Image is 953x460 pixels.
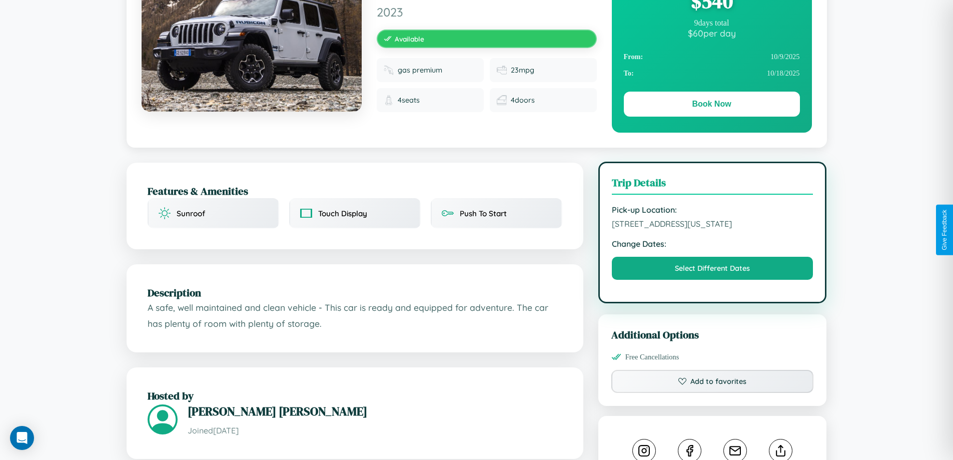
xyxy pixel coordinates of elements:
span: Push To Start [460,209,507,218]
span: 2023 [377,5,597,20]
p: Joined [DATE] [188,423,562,438]
span: Sunroof [177,209,205,218]
span: Available [395,35,424,43]
img: Fuel type [384,65,394,75]
span: 23 mpg [511,66,534,75]
div: 10 / 9 / 2025 [624,49,800,65]
h3: Additional Options [611,327,814,342]
span: Touch Display [318,209,367,218]
div: 9 days total [624,19,800,28]
strong: Change Dates: [612,239,813,249]
button: Book Now [624,92,800,117]
h2: Description [148,285,562,300]
strong: From: [624,53,643,61]
span: Free Cancellations [625,353,679,361]
span: [STREET_ADDRESS][US_STATE] [612,219,813,229]
div: Give Feedback [941,210,948,250]
img: Doors [497,95,507,105]
div: 10 / 18 / 2025 [624,65,800,82]
img: Fuel efficiency [497,65,507,75]
img: Seats [384,95,394,105]
h3: Trip Details [612,175,813,195]
h2: Hosted by [148,388,562,403]
p: A safe, well maintained and clean vehicle - This car is ready and equipped for adventure. The car... [148,300,562,331]
strong: To: [624,69,634,78]
button: Select Different Dates [612,257,813,280]
span: gas premium [398,66,442,75]
strong: Pick-up Location: [612,205,813,215]
span: 4 doors [511,96,535,105]
div: Open Intercom Messenger [10,426,34,450]
span: 4 seats [398,96,420,105]
h2: Features & Amenities [148,184,562,198]
button: Add to favorites [611,370,814,393]
h3: [PERSON_NAME] [PERSON_NAME] [188,403,562,419]
div: $ 60 per day [624,28,800,39]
